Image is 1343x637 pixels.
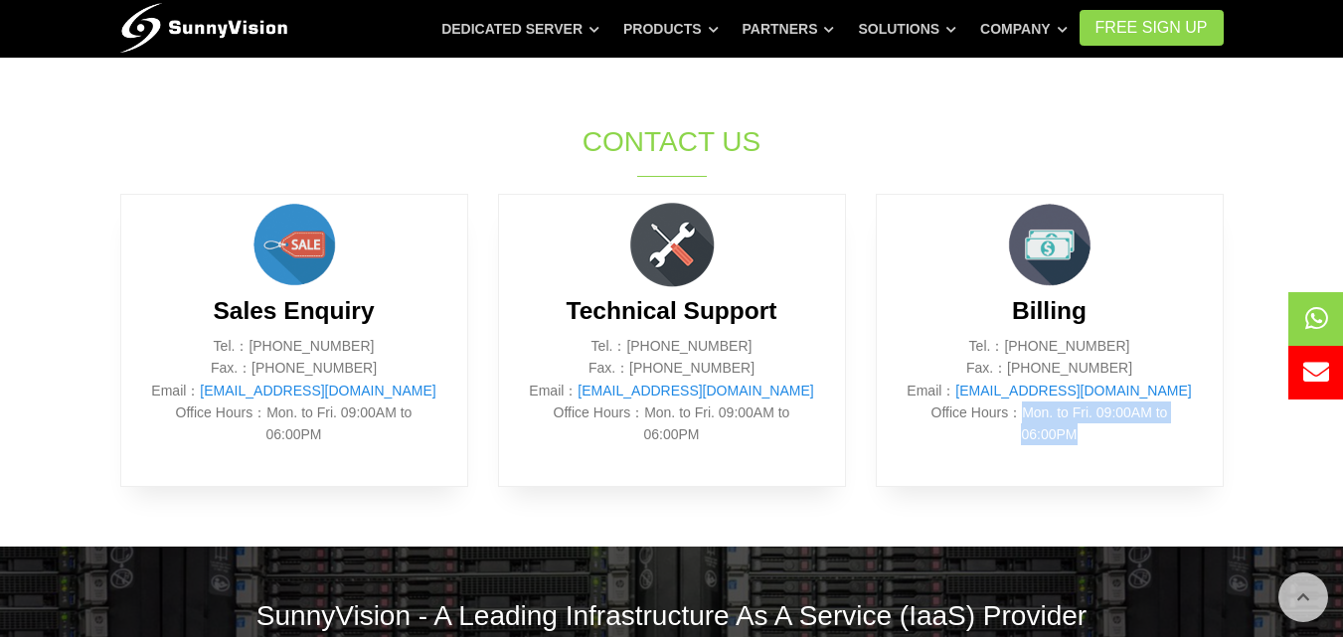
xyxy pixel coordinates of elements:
img: money.png [1000,195,1099,294]
a: Company [980,11,1068,47]
a: [EMAIL_ADDRESS][DOMAIN_NAME] [955,383,1191,398]
p: Tel.：[PHONE_NUMBER] Fax.：[PHONE_NUMBER] Email： Office Hours：Mon. to Fri. 09:00AM to 06:00PM [151,335,437,446]
b: Billing [1012,297,1087,324]
p: Tel.：[PHONE_NUMBER] Fax.：[PHONE_NUMBER] Email： Office Hours：Mon. to Fri. 09:00AM to 06:00PM [907,335,1193,446]
a: [EMAIL_ADDRESS][DOMAIN_NAME] [200,383,435,398]
h1: Contact Us [341,122,1003,161]
img: flat-repair-tools.png [622,195,722,294]
h2: SunnyVision - A Leading Infrastructure As A Service (IaaS) Provider [120,596,1224,635]
b: Technical Support [567,297,777,324]
a: FREE Sign Up [1080,10,1224,46]
a: Solutions [858,11,956,47]
b: Sales Enquiry [213,297,374,324]
a: Dedicated Server [441,11,599,47]
p: Tel.：[PHONE_NUMBER] Fax.：[PHONE_NUMBER] Email： Office Hours：Mon. to Fri. 09:00AM to 06:00PM [529,335,815,446]
a: Products [623,11,719,47]
img: sales.png [245,195,344,294]
a: [EMAIL_ADDRESS][DOMAIN_NAME] [578,383,813,398]
a: Partners [743,11,835,47]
